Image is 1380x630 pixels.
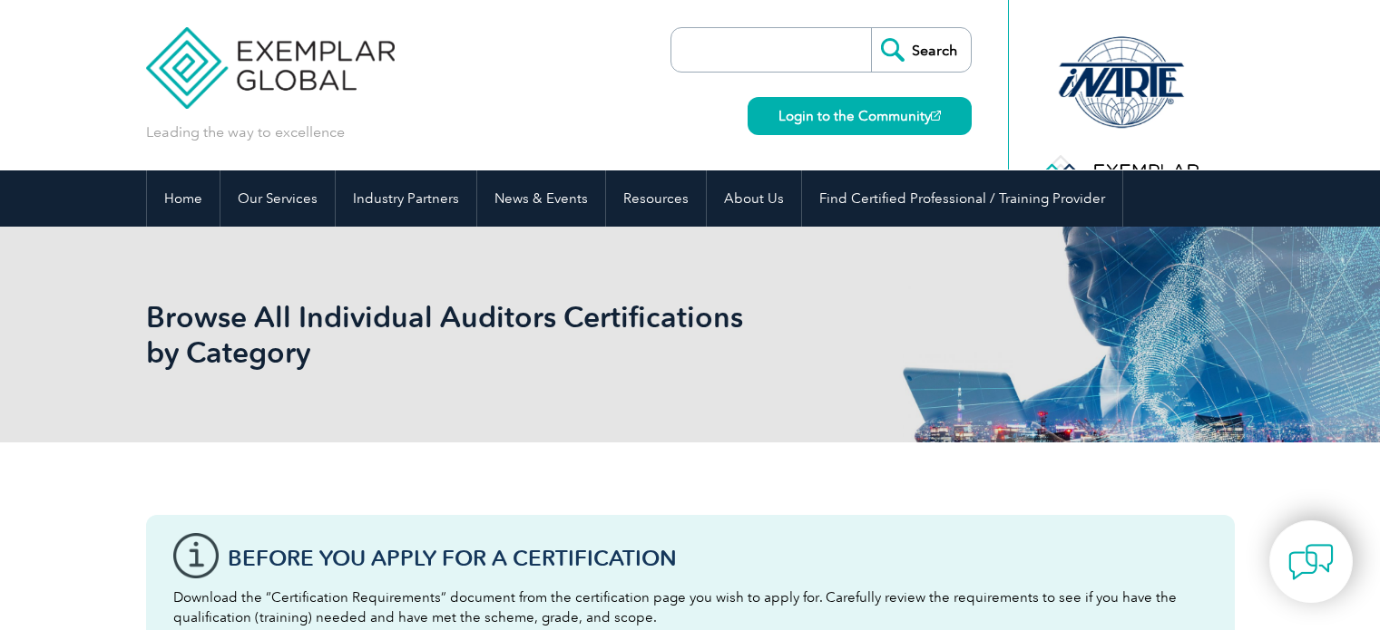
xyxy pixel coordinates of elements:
h1: Browse All Individual Auditors Certifications by Category [146,299,843,370]
a: News & Events [477,170,605,227]
p: Download the “Certification Requirements” document from the certification page you wish to apply ... [173,587,1208,627]
a: Login to the Community [748,97,972,135]
img: contact-chat.png [1288,539,1334,585]
a: Find Certified Professional / Training Provider [802,170,1122,227]
a: Industry Partners [336,170,476,227]
a: Home [147,170,220,227]
a: About Us [707,170,801,227]
img: open_square.png [931,111,941,121]
h3: Before You Apply For a Certification [228,547,1208,569]
input: Search [871,28,971,72]
p: Leading the way to excellence [146,122,345,142]
a: Our Services [220,170,335,227]
a: Resources [606,170,706,227]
